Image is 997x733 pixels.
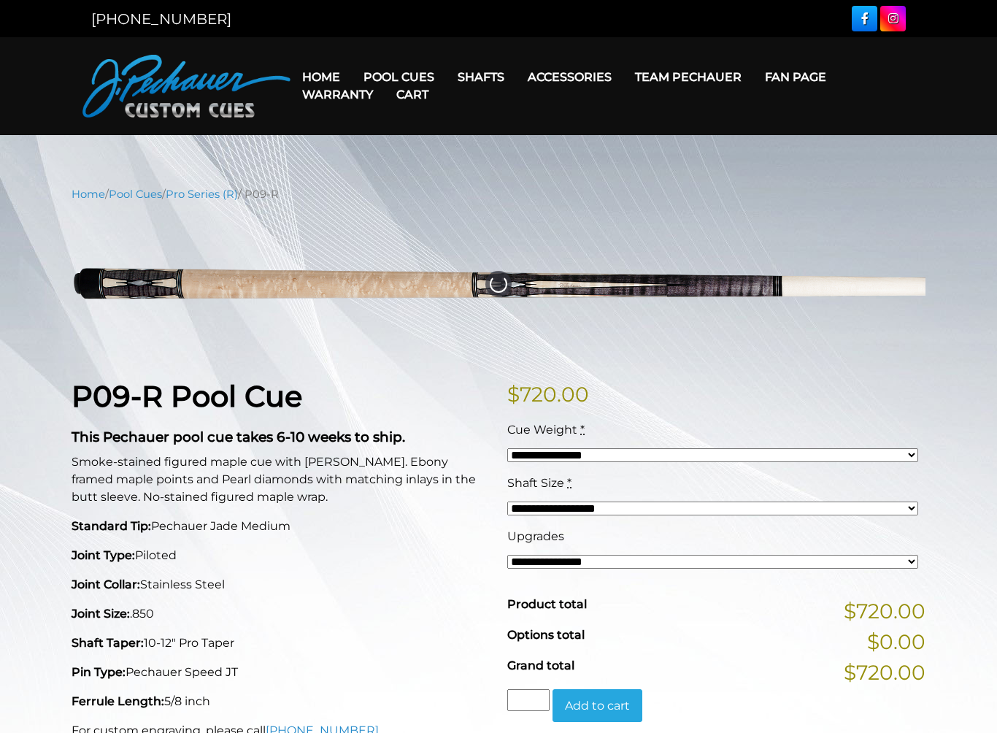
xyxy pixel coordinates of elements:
bdi: 720.00 [507,382,589,407]
span: $720.00 [844,657,925,688]
span: Upgrades [507,529,564,543]
span: $720.00 [844,596,925,626]
p: Smoke-stained figured maple cue with [PERSON_NAME]. Ebony framed maple points and Pearl diamonds ... [72,453,490,506]
strong: Ferrule Length: [72,694,164,708]
p: .850 [72,605,490,623]
strong: Joint Collar: [72,577,140,591]
p: Stainless Steel [72,576,490,594]
strong: P09-R Pool Cue [72,378,302,414]
strong: Joint Type: [72,548,135,562]
a: Pool Cues [109,188,162,201]
p: 10-12" Pro Taper [72,634,490,652]
span: $0.00 [867,626,925,657]
p: Piloted [72,547,490,564]
a: Pool Cues [352,58,446,96]
abbr: required [567,476,571,490]
button: Add to cart [553,689,642,723]
a: Warranty [290,76,385,113]
a: Accessories [516,58,623,96]
strong: This Pechauer pool cue takes 6-10 weeks to ship. [72,429,405,445]
strong: Shaft Taper: [72,636,144,650]
span: Cue Weight [507,423,577,437]
a: Team Pechauer [623,58,753,96]
img: P09-R.png [72,213,925,356]
a: Pro Series (R) [166,188,238,201]
a: Cart [385,76,440,113]
p: Pechauer Speed JT [72,664,490,681]
span: Shaft Size [507,476,564,490]
strong: Joint Size: [72,607,130,621]
nav: Breadcrumb [72,186,925,202]
abbr: required [580,423,585,437]
span: Grand total [507,659,574,672]
span: Product total [507,597,587,611]
p: Pechauer Jade Medium [72,518,490,535]
a: Home [72,188,105,201]
strong: Pin Type: [72,665,126,679]
span: Options total [507,628,585,642]
strong: Standard Tip: [72,519,151,533]
a: [PHONE_NUMBER] [91,10,231,28]
span: $ [507,382,520,407]
img: Pechauer Custom Cues [82,55,290,118]
input: Product quantity [507,689,550,711]
a: Home [290,58,352,96]
p: 5/8 inch [72,693,490,710]
a: Shafts [446,58,516,96]
a: Fan Page [753,58,838,96]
